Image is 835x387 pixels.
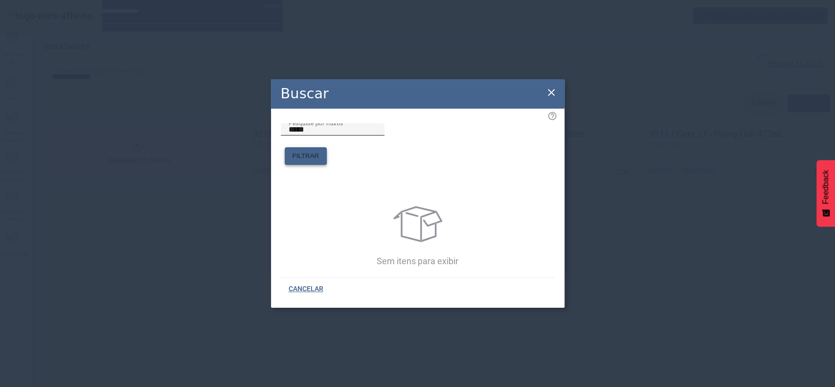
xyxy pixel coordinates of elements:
[816,160,835,227] button: Feedback - Mostrar pesquisa
[281,83,329,104] h2: Buscar
[283,254,552,268] p: Sem itens para exibir
[281,280,331,298] button: CANCELAR
[289,119,343,126] mat-label: Pesquise por fluxos
[293,151,319,161] span: FILTRAR
[821,170,830,204] span: Feedback
[285,147,327,165] button: FILTRAR
[289,284,323,294] span: CANCELAR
